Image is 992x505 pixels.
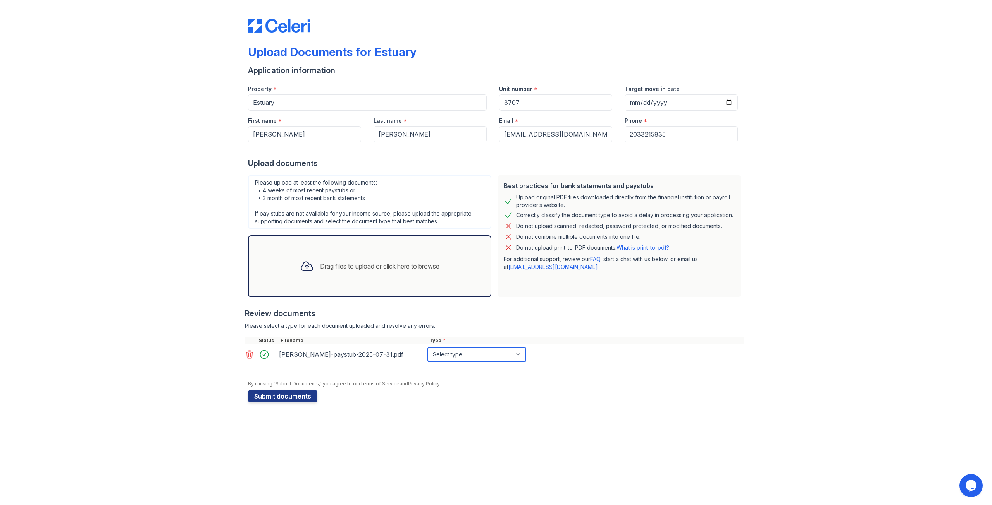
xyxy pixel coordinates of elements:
[360,381,400,387] a: Terms of Service
[374,117,402,125] label: Last name
[248,85,272,93] label: Property
[516,193,735,209] div: Upload original PDF files downloaded directly from the financial institution or payroll provider’...
[499,117,513,125] label: Email
[248,45,417,59] div: Upload Documents for Estuary
[428,337,744,344] div: Type
[617,244,669,251] a: What is print-to-pdf?
[279,348,425,361] div: [PERSON_NAME]-paystub-2025-07-31.pdf
[257,337,279,344] div: Status
[245,322,744,330] div: Please select a type for each document uploaded and resolve any errors.
[508,264,598,270] a: [EMAIL_ADDRESS][DOMAIN_NAME]
[625,117,642,125] label: Phone
[504,181,735,190] div: Best practices for bank statements and paystubs
[516,232,641,241] div: Do not combine multiple documents into one file.
[248,19,310,33] img: CE_Logo_Blue-a8612792a0a2168367f1c8372b55b34899dd931a85d93a1a3d3e32e68fde9ad4.png
[245,308,744,319] div: Review documents
[248,158,744,169] div: Upload documents
[248,175,491,229] div: Please upload at least the following documents: • 4 weeks of most recent paystubs or • 3 month of...
[248,65,744,76] div: Application information
[499,85,532,93] label: Unit number
[959,474,984,497] iframe: chat widget
[516,221,722,231] div: Do not upload scanned, redacted, password protected, or modified documents.
[625,85,680,93] label: Target move in date
[279,337,428,344] div: Filename
[248,381,744,387] div: By clicking "Submit Documents," you agree to our and
[516,244,669,252] p: Do not upload print-to-PDF documents.
[248,390,317,402] button: Submit documents
[504,255,735,271] p: For additional support, review our , start a chat with us below, or email us at
[590,256,600,262] a: FAQ
[320,262,439,271] div: Drag files to upload or click here to browse
[248,117,277,125] label: First name
[408,381,441,387] a: Privacy Policy.
[516,211,733,220] div: Correctly classify the document type to avoid a delay in processing your application.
